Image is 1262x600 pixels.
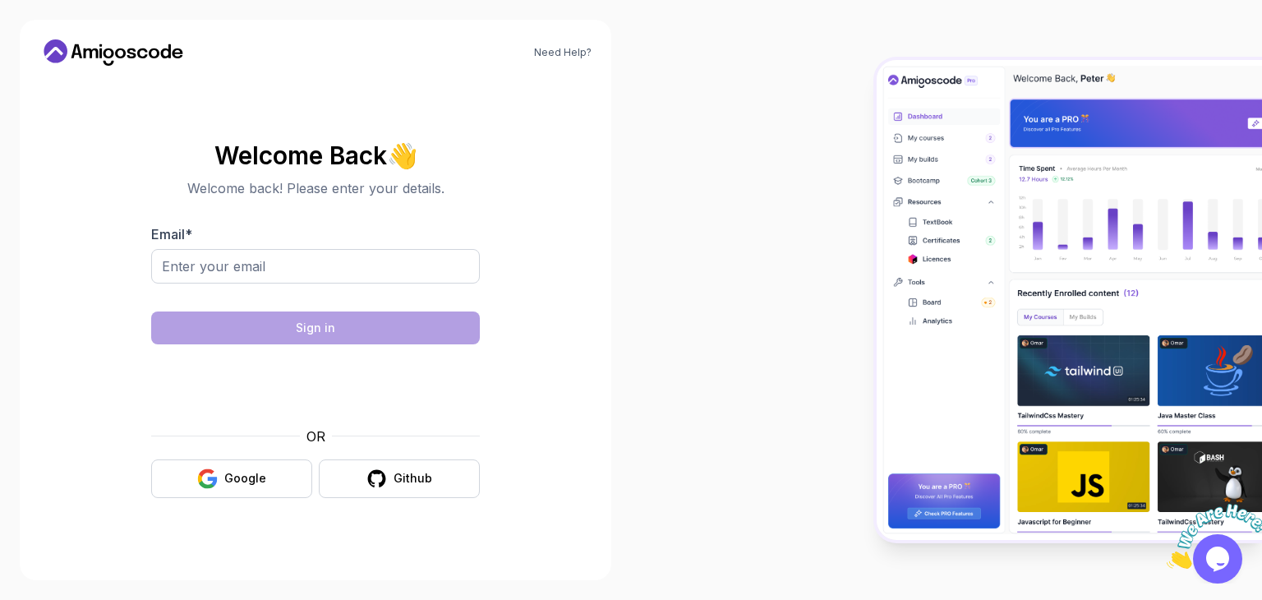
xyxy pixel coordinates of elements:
[151,226,192,242] label: Email *
[39,39,187,66] a: Home link
[877,60,1262,540] img: Amigoscode Dashboard
[7,7,108,72] img: Chat attention grabber
[1160,497,1262,575] iframe: chat widget
[319,459,480,498] button: Github
[306,427,325,446] p: OR
[224,470,266,487] div: Google
[151,312,480,344] button: Sign in
[386,141,417,168] span: 👋
[151,249,480,284] input: Enter your email
[394,470,432,487] div: Github
[151,459,312,498] button: Google
[151,178,480,198] p: Welcome back! Please enter your details.
[296,320,335,336] div: Sign in
[191,354,440,417] iframe: Widget containing checkbox for hCaptcha security challenge
[534,46,592,59] a: Need Help?
[151,142,480,168] h2: Welcome Back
